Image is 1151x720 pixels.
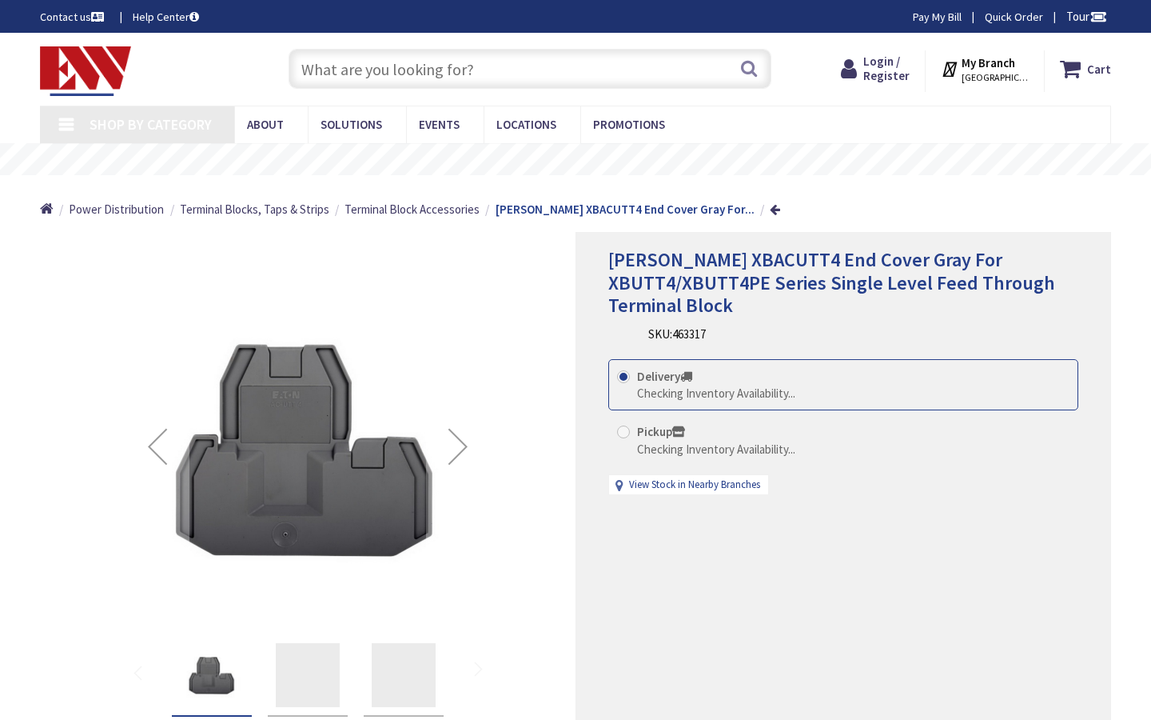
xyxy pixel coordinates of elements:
a: Pay My Bill [913,9,962,25]
a: Contact us [40,9,107,25]
a: Login / Register [841,54,910,83]
a: Help Center [133,9,199,25]
span: Promotions [593,117,665,132]
div: My Branch [GEOGRAPHIC_DATA], [GEOGRAPHIC_DATA] [941,54,1030,83]
a: Cart [1060,54,1111,83]
div: Next [426,264,490,629]
span: Tour [1066,9,1107,24]
span: 463317 [672,326,706,342]
span: [GEOGRAPHIC_DATA], [GEOGRAPHIC_DATA] [962,71,1030,84]
a: Terminal Blocks, Taps & Strips [180,201,329,218]
strong: Delivery [637,369,692,384]
img: Electrical Wholesalers, Inc. [40,46,131,96]
strong: Cart [1087,54,1111,83]
span: Login / Register [863,54,910,83]
a: View Stock in Nearby Branches [629,478,760,493]
input: What are you looking for? [289,49,771,89]
strong: Pickup [637,424,685,439]
div: Checking Inventory Availability... [637,385,795,402]
div: Eaton XBACUTT4 End Cover Gray For XBUTT4/XBUTT4PE Series Single Level Feed Through Terminal Block [268,635,348,717]
strong: My Branch [962,55,1015,70]
span: Locations [496,117,556,132]
a: Quick Order [985,9,1043,25]
span: Events [419,117,460,132]
span: Shop By Category [90,115,212,134]
span: [PERSON_NAME] XBACUTT4 End Cover Gray For XBUTT4/XBUTT4PE Series Single Level Feed Through Termin... [608,247,1055,318]
strong: [PERSON_NAME] XBACUTT4 End Cover Gray For... [496,202,755,217]
span: Solutions [321,117,382,132]
div: SKU: [648,326,706,342]
a: Power Distribution [69,201,164,218]
div: Previous [125,264,189,629]
a: Terminal Block Accessories [345,201,480,218]
div: Eaton XBACUTT4 End Cover Gray For XBUTT4/XBUTT4PE Series Single Level Feed Through Terminal Block [364,635,444,717]
span: About [247,117,284,132]
div: Eaton XBACUTT4 End Cover Gray For XBUTT4/XBUTT4PE Series Single Level Feed Through Terminal Block [172,635,252,717]
div: Checking Inventory Availability... [637,441,795,458]
img: Eaton XBACUTT4 End Cover Gray For XBUTT4/XBUTT4PE Series Single Level Feed Through Terminal Block [180,643,244,707]
img: Eaton XBACUTT4 End Cover Gray For XBUTT4/XBUTT4PE Series Single Level Feed Through Terminal Block [125,264,490,629]
rs-layer: Free Same Day Pickup at 19 Locations [444,151,736,169]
